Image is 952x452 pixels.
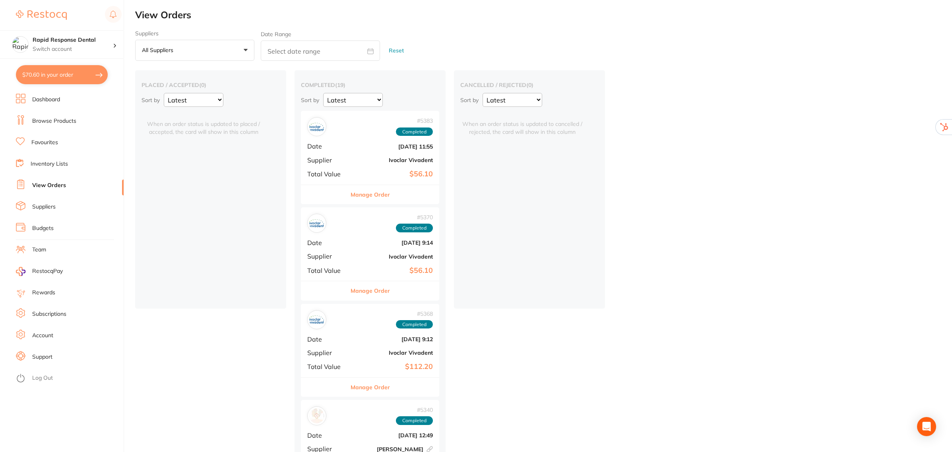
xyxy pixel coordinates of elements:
b: Ivoclar Vivadent [353,350,433,356]
span: Date [307,336,347,343]
span: Completed [396,320,433,329]
label: Date Range [261,31,291,37]
a: Account [32,332,53,340]
span: # 5370 [396,214,433,220]
button: Manage Order [351,185,390,204]
h2: placed / accepted ( 0 ) [142,81,280,89]
a: Favourites [31,139,58,147]
img: Restocq Logo [16,10,67,20]
img: Ivoclar Vivadent [309,216,324,231]
b: $56.10 [353,170,433,178]
span: Supplier [307,349,347,356]
img: RestocqPay [16,267,25,276]
a: Budgets [32,224,54,232]
b: Ivoclar Vivadent [353,157,433,163]
span: # 5383 [396,118,433,124]
b: [DATE] 11:55 [353,143,433,150]
a: Dashboard [32,96,60,104]
a: Log Out [32,374,53,382]
p: Sort by [460,97,479,104]
button: $70.60 in your order [16,65,108,84]
p: Sort by [301,97,319,104]
img: Ivoclar Vivadent [309,119,324,134]
span: Date [307,239,347,246]
span: Completed [396,224,433,232]
h2: View Orders [135,10,952,21]
button: Manage Order [351,281,390,300]
a: Browse Products [32,117,76,125]
span: Total Value [307,170,347,178]
a: Restocq Logo [16,6,67,24]
b: [DATE] 9:14 [353,240,433,246]
div: Open Intercom Messenger [917,417,936,436]
button: Reset [386,40,406,61]
b: $112.20 [353,363,433,371]
b: [DATE] 12:49 [353,432,433,438]
input: Select date range [261,41,380,61]
img: Henry Schein Halas [309,408,324,423]
button: Log Out [16,372,121,385]
span: # 5340 [396,407,433,413]
span: Supplier [307,253,347,260]
span: RestocqPay [32,267,63,275]
label: Suppliers [135,30,254,37]
button: All suppliers [135,40,254,61]
p: Sort by [142,97,160,104]
a: View Orders [32,182,66,189]
b: $56.10 [353,267,433,275]
p: Switch account [33,45,113,53]
span: Completed [396,416,433,425]
span: When an order status is updated to cancelled / rejected, the card will show in this column [460,111,584,136]
p: All suppliers [142,46,176,54]
span: Supplier [307,156,347,164]
a: RestocqPay [16,267,63,276]
span: Total Value [307,267,347,274]
b: [DATE] 9:12 [353,336,433,342]
span: When an order status is updated to placed / accepted, the card will show in this column [142,111,266,136]
h4: Rapid Response Dental [33,36,113,44]
a: Support [32,353,52,361]
h2: completed ( 19 ) [301,81,439,89]
img: Rapid Response Dental [12,37,28,52]
span: Date [307,143,347,150]
a: Rewards [32,289,55,297]
span: Completed [396,127,433,136]
a: Subscriptions [32,310,66,318]
span: Date [307,432,347,439]
h2: cancelled / rejected ( 0 ) [460,81,599,89]
a: Team [32,246,46,254]
a: Inventory Lists [31,160,68,168]
b: Ivoclar Vivadent [353,253,433,260]
span: Total Value [307,363,347,370]
a: Suppliers [32,203,56,211]
img: Ivoclar Vivadent [309,312,324,327]
span: # 5368 [396,311,433,317]
button: Manage Order [351,378,390,397]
